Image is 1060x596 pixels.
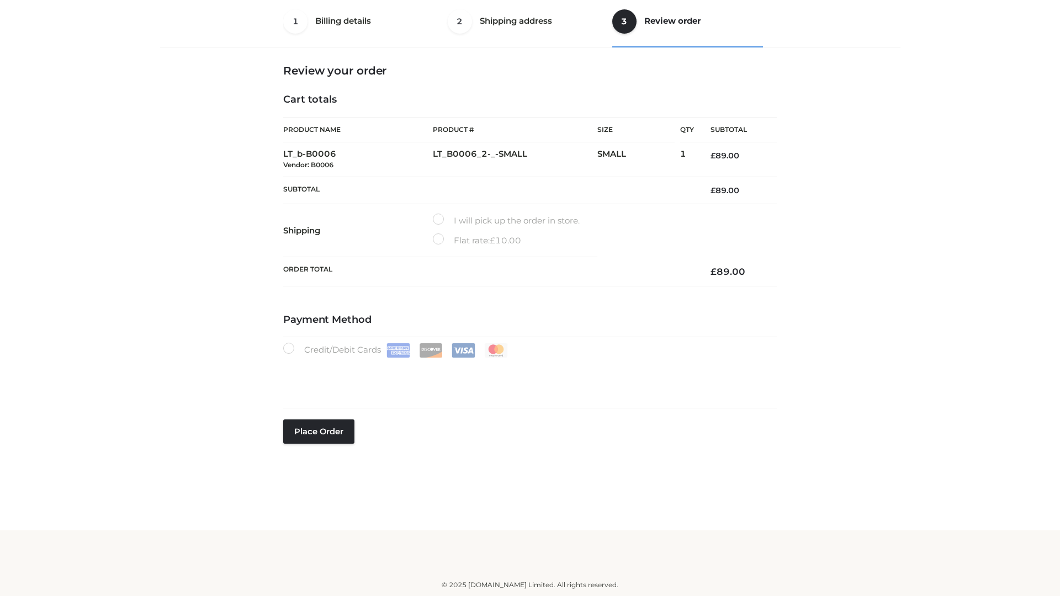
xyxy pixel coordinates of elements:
th: Subtotal [283,177,694,204]
td: LT_b-B0006 [283,142,433,177]
div: © 2025 [DOMAIN_NAME] Limited. All rights reserved. [164,579,896,590]
h3: Review your order [283,64,777,77]
th: Order Total [283,257,694,286]
bdi: 10.00 [490,235,521,246]
th: Product Name [283,117,433,142]
label: Flat rate: [433,233,521,248]
iframe: Secure payment input frame [281,355,775,396]
span: £ [711,151,715,161]
bdi: 89.00 [711,266,745,277]
th: Subtotal [694,118,777,142]
th: Size [597,118,675,142]
label: Credit/Debit Cards [283,343,509,358]
img: Discover [419,343,443,358]
h4: Cart totals [283,94,777,106]
td: SMALL [597,142,680,177]
th: Product # [433,117,597,142]
button: Place order [283,419,354,444]
td: 1 [680,142,694,177]
bdi: 89.00 [711,151,739,161]
th: Qty [680,117,694,142]
td: LT_B0006_2-_-SMALL [433,142,597,177]
img: Visa [452,343,475,358]
span: £ [711,266,717,277]
span: £ [490,235,495,246]
img: Amex [386,343,410,358]
h4: Payment Method [283,314,777,326]
span: £ [711,185,715,195]
label: I will pick up the order in store. [433,214,580,228]
th: Shipping [283,204,433,257]
bdi: 89.00 [711,185,739,195]
small: Vendor: B0006 [283,161,333,169]
img: Mastercard [484,343,508,358]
